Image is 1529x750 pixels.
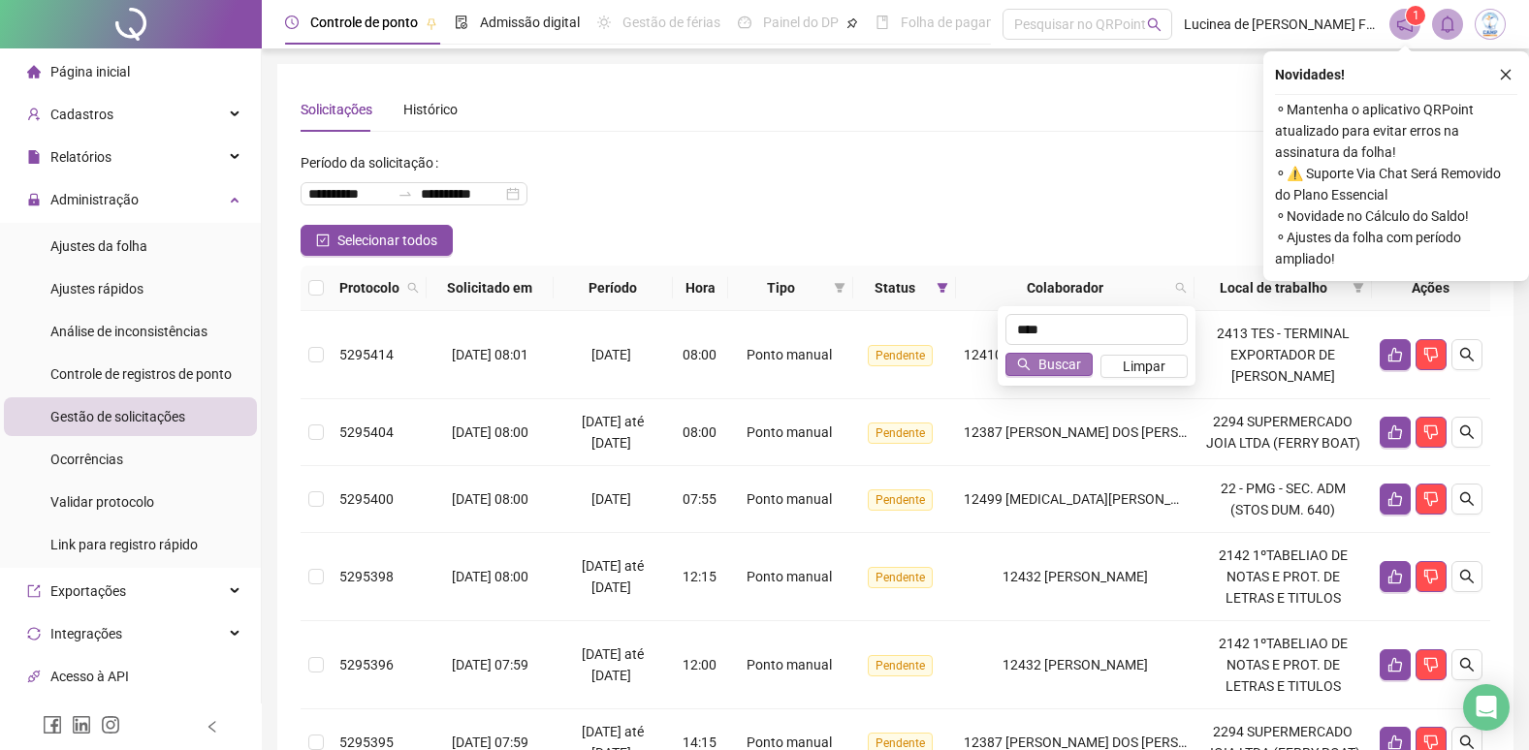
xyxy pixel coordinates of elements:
[622,15,720,30] span: Gestão de férias
[1439,16,1456,33] span: bell
[861,277,929,298] span: Status
[1005,353,1093,376] button: Buscar
[452,491,528,507] span: [DATE] 08:00
[683,569,717,584] span: 12:15
[747,491,832,507] span: Ponto manual
[868,655,933,676] span: Pendente
[301,147,446,178] label: Período da solicitação
[1100,355,1188,378] button: Limpar
[1387,347,1403,362] span: like
[1003,569,1148,584] span: 12432 [PERSON_NAME]
[27,108,41,121] span: user-add
[1275,227,1517,269] span: ⚬ Ajustes da folha com período ampliado!
[1184,14,1378,35] span: Lucinea de [PERSON_NAME] Far - [GEOGRAPHIC_DATA]
[1423,569,1439,584] span: dislike
[736,277,825,298] span: Tipo
[1423,657,1439,672] span: dislike
[206,720,219,734] span: left
[50,626,122,641] span: Integrações
[316,234,330,247] span: check-square
[403,273,423,302] span: search
[582,646,644,683] span: [DATE] até [DATE]
[1387,657,1403,672] span: like
[1275,64,1345,85] span: Novidades !
[868,422,933,444] span: Pendente
[1380,277,1482,298] div: Ações
[876,16,889,29] span: book
[426,17,437,29] span: pushpin
[1171,273,1191,302] span: search
[1463,684,1510,731] div: Open Intercom Messenger
[301,99,372,120] div: Solicitações
[50,537,198,552] span: Link para registro rápido
[747,424,832,440] span: Ponto manual
[50,107,113,122] span: Cadastros
[50,149,111,165] span: Relatórios
[339,424,394,440] span: 5295404
[452,734,528,750] span: [DATE] 07:59
[50,409,185,424] span: Gestão de solicitações
[339,569,394,584] span: 5295398
[683,657,717,672] span: 12:00
[27,584,41,598] span: export
[27,150,41,164] span: file
[50,366,232,382] span: Controle de registros de ponto
[1275,99,1517,163] span: ⚬ Mantenha o aplicativo QRPoint atualizado para evitar erros na assinatura da folha!
[1406,6,1425,25] sup: 1
[933,273,952,302] span: filter
[50,452,123,467] span: Ocorrências
[846,17,858,29] span: pushpin
[339,347,394,362] span: 5295414
[1459,734,1475,750] span: search
[1459,491,1475,507] span: search
[964,277,1167,298] span: Colaborador
[101,715,120,734] span: instagram
[937,282,948,294] span: filter
[452,424,528,440] span: [DATE] 08:00
[868,345,933,366] span: Pendente
[1387,569,1403,584] span: like
[747,734,832,750] span: Ponto manual
[1387,734,1403,750] span: like
[455,16,468,29] span: file-done
[1499,68,1513,81] span: close
[868,567,933,588] span: Pendente
[452,569,528,584] span: [DATE] 08:00
[285,16,299,29] span: clock-circle
[830,273,849,302] span: filter
[964,734,1245,750] span: 12387 [PERSON_NAME] DOS [PERSON_NAME]
[1459,569,1475,584] span: search
[1387,491,1403,507] span: like
[582,558,644,595] span: [DATE] até [DATE]
[398,186,413,202] span: swap-right
[398,186,413,202] span: to
[1353,282,1364,294] span: filter
[50,238,147,254] span: Ajustes da folha
[1423,424,1439,440] span: dislike
[1423,734,1439,750] span: dislike
[901,15,1025,30] span: Folha de pagamento
[683,491,717,507] span: 07:55
[591,347,631,362] span: [DATE]
[43,715,62,734] span: facebook
[1476,10,1505,39] img: 83834
[1202,277,1345,298] span: Local de trabalho
[301,225,453,256] button: Selecionar todos
[763,15,839,30] span: Painel do DP
[1123,356,1165,377] span: Limpar
[1195,466,1372,533] td: 22 - PMG - SEC. ADM (STOS DUM. 640)
[1387,424,1403,440] span: like
[683,347,717,362] span: 08:00
[1275,163,1517,205] span: ⚬ ⚠️ Suporte Via Chat Será Removido do Plano Essencial
[1175,282,1187,294] span: search
[738,16,751,29] span: dashboard
[597,16,611,29] span: sun
[403,99,458,120] div: Histórico
[27,193,41,206] span: lock
[1275,205,1517,227] span: ⚬ Novidade no Cálculo do Saldo!
[1396,16,1414,33] span: notification
[1459,657,1475,672] span: search
[452,347,528,362] span: [DATE] 08:01
[747,569,832,584] span: Ponto manual
[50,669,129,684] span: Acesso à API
